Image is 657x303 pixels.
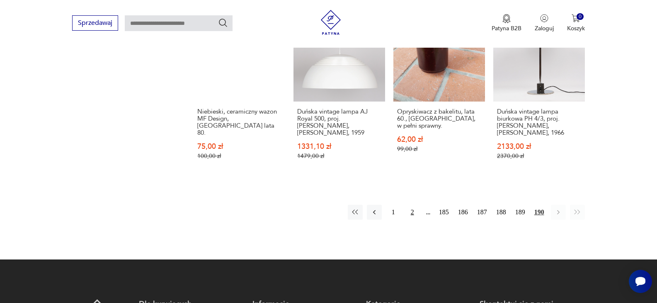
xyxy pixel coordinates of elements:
button: 1 [386,205,401,220]
p: 99,00 zł [397,145,481,153]
button: Sprzedawaj [72,15,118,31]
p: 1479,00 zł [297,153,381,160]
button: Szukaj [218,18,228,28]
img: Ikona koszyka [572,14,580,22]
a: Produkt wyprzedanyDuńska vintage lampa AJ Royal 500, proj. Arne Jacobsen, Louis Poulsen, 1959Duńs... [293,10,385,176]
img: Ikona medalu [502,14,511,23]
a: Produkt wyprzedanyDuńska vintage lampa biurkowa PH 4/3, proj. Poul Henningsen, Louis Poulsen, 196... [493,10,585,176]
p: 1331,10 zł [297,143,381,150]
p: 75,00 zł [197,143,281,150]
p: Zaloguj [535,24,554,32]
p: 100,00 zł [197,153,281,160]
a: Produkt wyprzedanyOpryskiwacz z bakelitu, lata 60., Niemcy, w pełni sprawny.Opryskiwacz z bakelit... [393,10,485,176]
img: Patyna - sklep z meblami i dekoracjami vintage [318,10,343,35]
img: Ikonka użytkownika [540,14,548,22]
a: Sprzedawaj [72,21,118,27]
a: Produkt wyprzedanyNiebieski, ceramiczny wazon MF Design, Niemcy lata 80.Niebieski, ceramiczny waz... [194,10,285,176]
h3: Duńska vintage lampa biurkowa PH 4/3, proj. [PERSON_NAME], [PERSON_NAME], 1966 [497,108,581,136]
p: 2133,00 zł [497,143,581,150]
button: Patyna B2B [492,14,521,32]
div: 0 [577,13,584,20]
p: 2370,00 zł [497,153,581,160]
button: 186 [456,205,470,220]
button: Zaloguj [535,14,554,32]
button: 189 [513,205,528,220]
button: 0Koszyk [567,14,585,32]
iframe: Smartsupp widget button [629,270,652,293]
p: Patyna B2B [492,24,521,32]
h3: Opryskiwacz z bakelitu, lata 60., [GEOGRAPHIC_DATA], w pełni sprawny. [397,108,481,129]
button: 187 [475,205,490,220]
button: 185 [436,205,451,220]
p: 62,00 zł [397,136,481,143]
h3: Niebieski, ceramiczny wazon MF Design, [GEOGRAPHIC_DATA] lata 80. [197,108,281,136]
button: 2 [405,205,420,220]
button: 188 [494,205,509,220]
a: Ikona medaluPatyna B2B [492,14,521,32]
p: Koszyk [567,24,585,32]
h3: Duńska vintage lampa AJ Royal 500, proj. [PERSON_NAME], [PERSON_NAME], 1959 [297,108,381,136]
button: 190 [532,205,547,220]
